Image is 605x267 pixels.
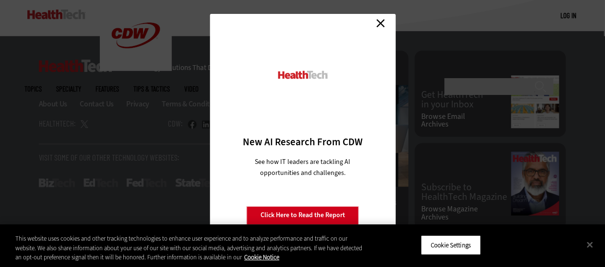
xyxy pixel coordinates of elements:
button: Cookie Settings [421,235,481,255]
a: More information about your privacy [244,253,279,261]
p: See how IT leaders are tackling AI opportunities and challenges. [243,156,362,178]
a: Click Here to Read the Report [247,206,359,224]
div: This website uses cookies and other tracking technologies to enhance user experience and to analy... [15,234,363,262]
img: HealthTech_0.png [276,70,329,80]
a: Close [373,16,388,31]
button: Close [579,234,600,255]
h3: New AI Research From CDW [226,135,379,149]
